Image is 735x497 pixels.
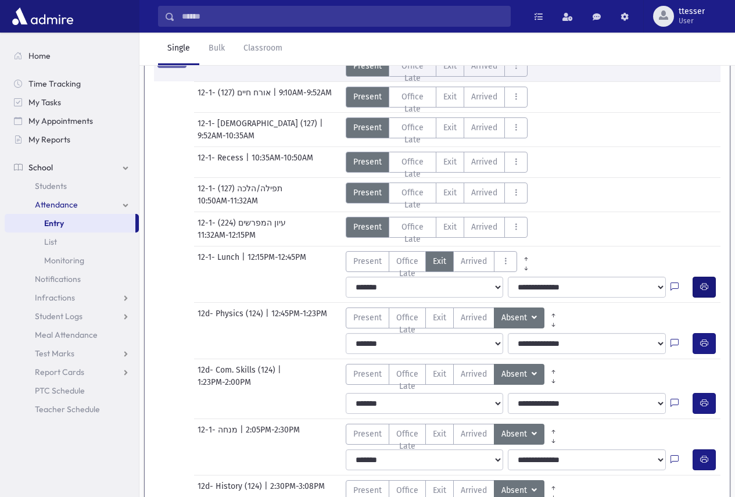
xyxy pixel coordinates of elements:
[28,51,51,61] span: Home
[471,60,497,72] span: Arrived
[248,251,306,272] span: 12:15PM-12:45PM
[461,312,487,324] span: Arrived
[346,152,528,173] div: AttTypes
[443,121,457,134] span: Exit
[433,428,446,440] span: Exit
[28,134,70,145] span: My Reports
[44,237,57,247] span: List
[396,60,429,84] span: Office Late
[246,56,301,77] span: 8:35AM-9:05AM
[353,368,382,380] span: Present
[443,187,457,199] span: Exit
[501,312,529,324] span: Absent
[35,181,67,191] span: Students
[5,112,139,130] a: My Appointments
[234,33,292,65] a: Classroom
[35,348,74,359] span: Test Marks
[679,7,705,16] span: ttesser
[396,91,429,115] span: Office Late
[346,87,528,108] div: AttTypes
[433,368,446,380] span: Exit
[198,217,288,229] span: 12-1- עיון המפרשים (224)
[241,56,246,77] span: |
[346,364,562,385] div: AttTypes
[346,308,562,328] div: AttTypes
[5,307,139,326] a: Student Logs
[353,255,382,267] span: Present
[353,60,382,72] span: Present
[396,121,429,146] span: Office Late
[353,484,382,496] span: Present
[279,87,332,108] span: 9:10AM-9:52AM
[353,312,382,324] span: Present
[494,424,544,445] button: Absent
[396,221,429,245] span: Office Late
[246,424,300,445] span: 2:05PM-2:30PM
[5,130,139,149] a: My Reports
[198,117,320,130] span: 12-1- [DEMOGRAPHIC_DATA] (127)
[242,251,248,272] span: |
[35,385,85,396] span: PTC Schedule
[198,376,251,388] span: 1:23PM-2:00PM
[5,177,139,195] a: Students
[198,183,285,195] span: 12-1- תפילה/הלכה (127)
[443,156,457,168] span: Exit
[471,121,497,134] span: Arrived
[198,195,258,207] span: 10:50AM-11:32AM
[353,91,382,103] span: Present
[35,292,75,303] span: Infractions
[443,60,457,72] span: Exit
[198,87,273,108] span: 12-1- אורח חיים (127)
[346,217,528,238] div: AttTypes
[5,93,139,112] a: My Tasks
[353,156,382,168] span: Present
[28,162,53,173] span: School
[5,74,139,93] a: Time Tracking
[471,221,497,233] span: Arrived
[271,308,327,328] span: 12:45PM-1:23PM
[471,187,497,199] span: Arrived
[5,381,139,400] a: PTC Schedule
[320,117,325,130] span: |
[5,326,139,344] a: Meal Attendance
[501,368,529,381] span: Absent
[461,368,487,380] span: Arrived
[35,274,81,284] span: Notifications
[252,152,313,173] span: 10:35AM-10:50AM
[198,424,240,445] span: 12-1- מנחה
[679,16,705,26] span: User
[158,33,199,65] a: Single
[5,344,139,363] a: Test Marks
[396,156,429,180] span: Office Late
[199,33,234,65] a: Bulk
[5,270,139,288] a: Notifications
[353,121,382,134] span: Present
[433,312,446,324] span: Exit
[35,367,84,377] span: Report Cards
[346,183,528,203] div: AttTypes
[28,116,93,126] span: My Appointments
[28,97,61,108] span: My Tasks
[198,229,256,241] span: 11:32AM-12:15PM
[35,311,83,321] span: Student Logs
[471,156,497,168] span: Arrived
[266,308,271,328] span: |
[5,233,139,251] a: List
[5,195,139,214] a: Attendance
[278,364,284,376] span: |
[35,199,78,210] span: Attendance
[35,404,100,414] span: Teacher Schedule
[461,428,487,440] span: Arrived
[443,91,457,103] span: Exit
[5,363,139,381] a: Report Cards
[5,251,139,270] a: Monitoring
[5,158,139,177] a: School
[35,330,98,340] span: Meal Attendance
[198,130,254,142] span: 9:52AM-10:35AM
[5,214,135,233] a: Entry
[44,255,84,266] span: Monitoring
[353,428,382,440] span: Present
[501,428,529,441] span: Absent
[396,368,418,392] span: Office Late
[494,364,544,385] button: Absent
